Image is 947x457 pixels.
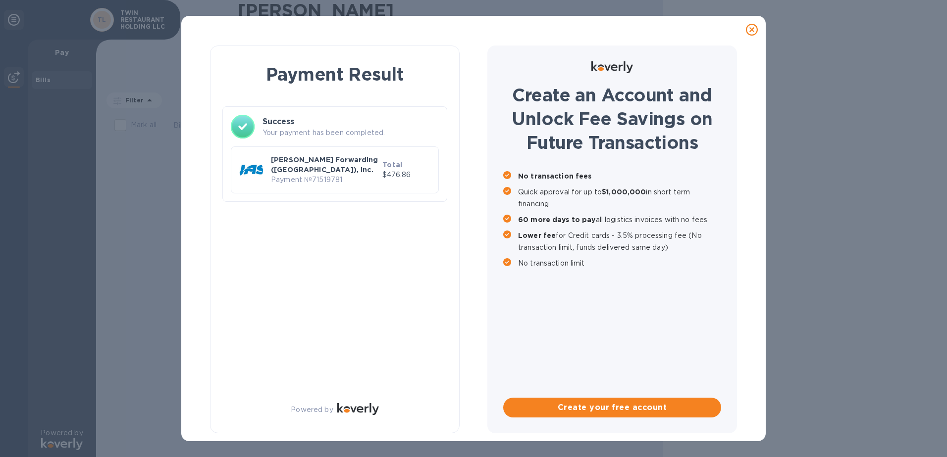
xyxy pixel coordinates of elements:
[263,128,439,138] p: Your payment has been completed.
[291,405,333,415] p: Powered by
[518,172,592,180] b: No transaction fees
[226,62,443,87] h1: Payment Result
[518,214,721,226] p: all logistics invoices with no fees
[503,398,721,417] button: Create your free account
[337,403,379,415] img: Logo
[518,257,721,269] p: No transaction limit
[518,231,556,239] b: Lower fee
[382,161,402,169] b: Total
[591,61,633,73] img: Logo
[518,229,721,253] p: for Credit cards - 3.5% processing fee (No transaction limit, funds delivered same day)
[511,402,713,413] span: Create your free account
[271,175,378,185] p: Payment № 71519781
[271,155,378,175] p: [PERSON_NAME] Forwarding ([GEOGRAPHIC_DATA]), Inc.
[518,216,596,224] b: 60 more days to pay
[382,170,430,180] p: $476.86
[602,188,646,196] b: $1,000,000
[263,116,439,128] h3: Success
[503,83,721,154] h1: Create an Account and Unlock Fee Savings on Future Transactions
[518,186,721,210] p: Quick approval for up to in short term financing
